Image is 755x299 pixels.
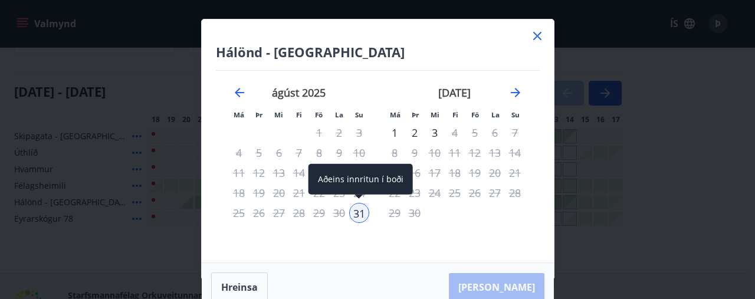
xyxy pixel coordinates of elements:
[309,143,329,163] td: Not available. föstudagur, 8. ágúst 2025
[465,143,485,163] td: Not available. föstudagur, 12. september 2025
[405,123,425,143] td: Choose þriðjudagur, 2. september 2025 as your check-out date. It’s available.
[249,143,269,163] td: Not available. þriðjudagur, 5. ágúst 2025
[425,143,445,163] div: Aðeins útritun í boði
[412,110,419,119] small: Þr
[405,183,425,203] td: Not available. þriðjudagur, 23. september 2025
[269,163,289,183] td: Not available. miðvikudagur, 13. ágúst 2025
[425,183,445,203] div: Aðeins útritun í boði
[471,110,479,119] small: Fö
[269,183,289,203] td: Not available. miðvikudagur, 20. ágúst 2025
[511,110,520,119] small: Su
[405,123,425,143] div: 2
[289,143,309,163] td: Not available. fimmtudagur, 7. ágúst 2025
[349,143,369,163] td: Not available. sunnudagur, 10. ágúst 2025
[315,110,323,119] small: Fö
[309,123,329,143] td: Not available. föstudagur, 1. ágúst 2025
[296,110,302,119] small: Fi
[425,163,445,183] div: Aðeins útritun í boði
[505,123,525,143] td: Not available. sunnudagur, 7. september 2025
[485,143,505,163] td: Not available. laugardagur, 13. september 2025
[269,203,289,223] div: Aðeins útritun í boði
[465,123,485,143] td: Not available. föstudagur, 5. september 2025
[452,110,458,119] small: Fi
[255,110,262,119] small: Þr
[445,123,465,143] td: Not available. fimmtudagur, 4. september 2025
[505,163,525,183] td: Not available. sunnudagur, 21. september 2025
[269,203,289,223] td: Not available. miðvikudagur, 27. ágúst 2025
[335,110,343,119] small: La
[491,110,500,119] small: La
[289,203,309,223] td: Not available. fimmtudagur, 28. ágúst 2025
[329,143,349,163] td: Not available. laugardagur, 9. ágúst 2025
[445,183,465,203] td: Not available. fimmtudagur, 25. september 2025
[405,203,425,223] td: Not available. þriðjudagur, 30. september 2025
[349,203,369,223] td: Selected as start date. sunnudagur, 31. ágúst 2025
[329,163,349,183] td: Not available. laugardagur, 16. ágúst 2025
[508,86,523,100] div: Move forward to switch to the next month.
[465,183,485,203] td: Not available. föstudagur, 26. september 2025
[216,71,540,249] div: Calendar
[425,123,445,143] td: Choose miðvikudagur, 3. september 2025 as your check-out date. It’s available.
[485,123,505,143] td: Not available. laugardagur, 6. september 2025
[349,123,369,143] td: Not available. sunnudagur, 3. ágúst 2025
[229,203,249,223] td: Not available. mánudagur, 25. ágúst 2025
[390,110,401,119] small: Má
[385,123,405,143] td: Choose mánudagur, 1. september 2025 as your check-out date. It’s available.
[405,143,425,163] td: Not available. þriðjudagur, 9. september 2025
[289,163,309,183] td: Not available. fimmtudagur, 14. ágúst 2025
[438,86,471,100] strong: [DATE]
[445,143,465,163] td: Not available. fimmtudagur, 11. september 2025
[505,143,525,163] td: Not available. sunnudagur, 14. september 2025
[329,203,349,223] td: Not available. laugardagur, 30. ágúst 2025
[385,163,405,183] td: Not available. mánudagur, 15. september 2025
[289,183,309,203] td: Not available. fimmtudagur, 21. ágúst 2025
[308,164,413,195] div: Aðeins innritun í boði
[431,110,439,119] small: Mi
[349,203,369,223] div: Aðeins innritun í boði
[249,203,269,223] td: Not available. þriðjudagur, 26. ágúst 2025
[229,183,249,203] td: Not available. mánudagur, 18. ágúst 2025
[355,110,363,119] small: Su
[425,143,445,163] td: Not available. miðvikudagur, 10. september 2025
[234,110,244,119] small: Má
[425,163,445,183] td: Not available. miðvikudagur, 17. september 2025
[232,86,247,100] div: Move backward to switch to the previous month.
[249,163,269,183] td: Not available. þriðjudagur, 12. ágúst 2025
[405,163,425,183] td: Not available. þriðjudagur, 16. september 2025
[229,163,249,183] td: Not available. mánudagur, 11. ágúst 2025
[485,163,505,183] td: Not available. laugardagur, 20. september 2025
[465,163,485,183] td: Not available. föstudagur, 19. september 2025
[309,163,329,183] td: Not available. föstudagur, 15. ágúst 2025
[425,183,445,203] td: Not available. miðvikudagur, 24. september 2025
[385,203,405,223] td: Not available. mánudagur, 29. september 2025
[249,183,269,203] td: Not available. þriðjudagur, 19. ágúst 2025
[385,123,405,143] div: 1
[274,110,283,119] small: Mi
[229,143,249,163] td: Not available. mánudagur, 4. ágúst 2025
[505,183,525,203] td: Not available. sunnudagur, 28. september 2025
[465,123,485,143] div: Aðeins útritun í boði
[425,123,445,143] div: Aðeins útritun í boði
[216,43,540,61] h4: Hálönd - [GEOGRAPHIC_DATA]
[349,163,369,183] td: Not available. sunnudagur, 17. ágúst 2025
[329,123,349,143] td: Not available. laugardagur, 2. ágúst 2025
[309,203,329,223] td: Not available. föstudagur, 29. ágúst 2025
[385,143,405,163] td: Not available. mánudagur, 8. september 2025
[445,163,465,183] td: Not available. fimmtudagur, 18. september 2025
[269,143,289,163] td: Not available. miðvikudagur, 6. ágúst 2025
[485,183,505,203] td: Not available. laugardagur, 27. september 2025
[272,86,326,100] strong: ágúst 2025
